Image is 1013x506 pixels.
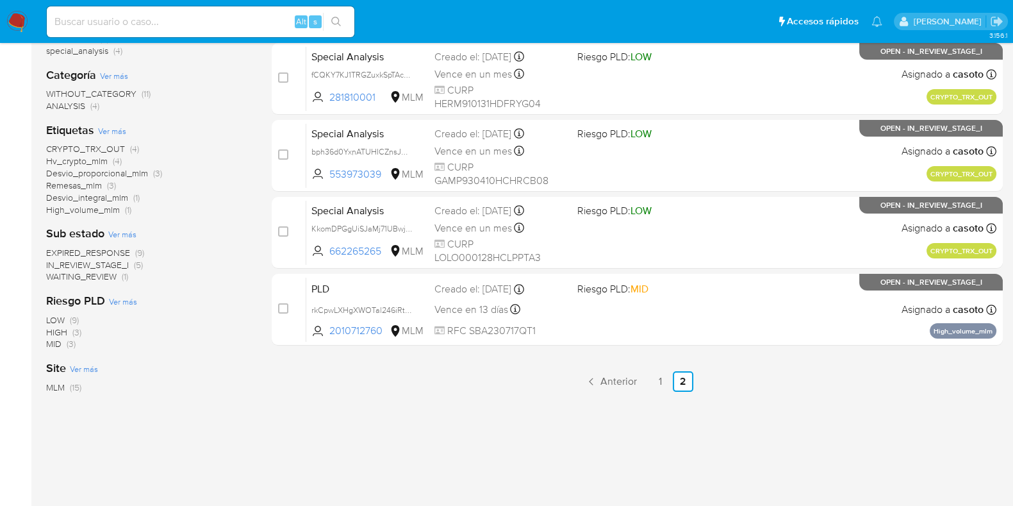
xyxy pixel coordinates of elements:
span: Alt [296,15,306,28]
p: carlos.soto@mercadolibre.com.mx [913,15,985,28]
button: search-icon [323,13,349,31]
span: Accesos rápidos [787,15,859,28]
input: Buscar usuario o caso... [47,13,354,30]
a: Salir [990,15,1003,28]
span: s [313,15,317,28]
a: Notificaciones [871,16,882,27]
span: 3.156.1 [989,30,1007,40]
